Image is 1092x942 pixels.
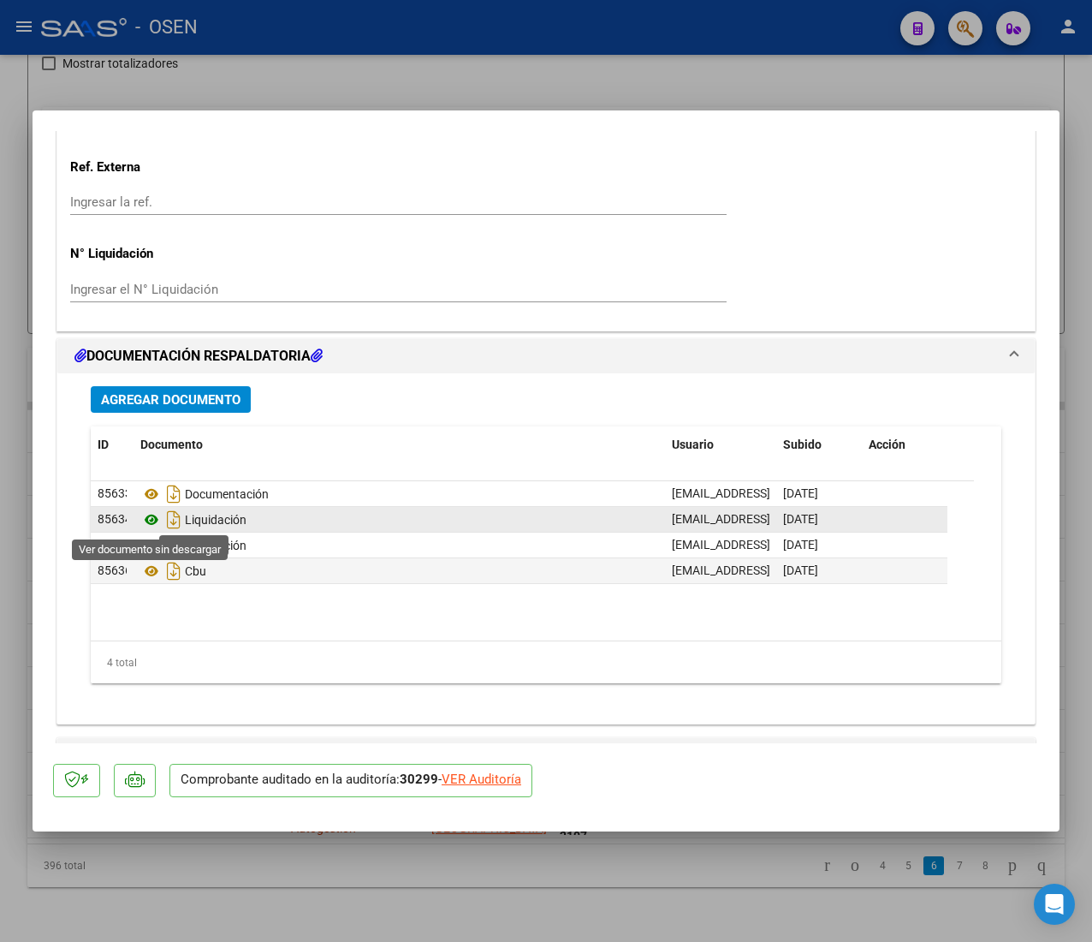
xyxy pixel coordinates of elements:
[862,426,947,463] datatable-header-cell: Acción
[101,392,240,408] span: Agregar Documento
[672,538,962,551] span: [EMAIL_ADDRESS][DOMAIN_NAME] - [PERSON_NAME]
[98,512,132,526] span: 85634
[672,438,714,451] span: Usuario
[672,563,962,577] span: [EMAIL_ADDRESS][DOMAIN_NAME] - [PERSON_NAME]
[783,438,822,451] span: Subido
[163,480,185,508] i: Descargar documento
[98,538,132,551] span: 85635
[70,158,356,177] p: Ref. Externa
[400,772,438,787] strong: 30299
[442,770,521,790] div: VER Auditoría
[57,339,1035,373] mat-expansion-panel-header: DOCUMENTACIÓN RESPALDATORIA
[91,641,1001,684] div: 4 total
[169,764,532,797] p: Comprobante auditado en la auditoría: -
[869,438,905,451] span: Acción
[134,426,665,463] datatable-header-cell: Documento
[783,486,818,500] span: [DATE]
[57,373,1035,724] div: DOCUMENTACIÓN RESPALDATORIA
[98,563,132,577] span: 85636
[140,564,206,578] span: Cbu
[163,532,185,559] i: Descargar documento
[98,486,132,500] span: 85633
[91,426,134,463] datatable-header-cell: ID
[783,538,818,551] span: [DATE]
[57,738,1035,772] mat-expansion-panel-header: TRAZABILIDAD ANMAT
[783,563,818,577] span: [DATE]
[783,512,818,526] span: [DATE]
[776,426,862,463] datatable-header-cell: Subido
[140,513,246,527] span: Liquidación
[1034,884,1075,925] div: Open Intercom Messenger
[672,512,962,526] span: [EMAIL_ADDRESS][DOMAIN_NAME] - [PERSON_NAME]
[163,506,185,534] i: Descargar documento
[70,244,356,264] p: N° Liquidación
[140,539,246,552] span: Liquidación
[140,438,203,451] span: Documento
[672,486,962,500] span: [EMAIL_ADDRESS][DOMAIN_NAME] - [PERSON_NAME]
[98,438,109,451] span: ID
[140,487,269,501] span: Documentación
[74,346,323,367] h1: DOCUMENTACIÓN RESPALDATORIA
[163,557,185,585] i: Descargar documento
[91,386,251,413] button: Agregar Documento
[665,426,776,463] datatable-header-cell: Usuario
